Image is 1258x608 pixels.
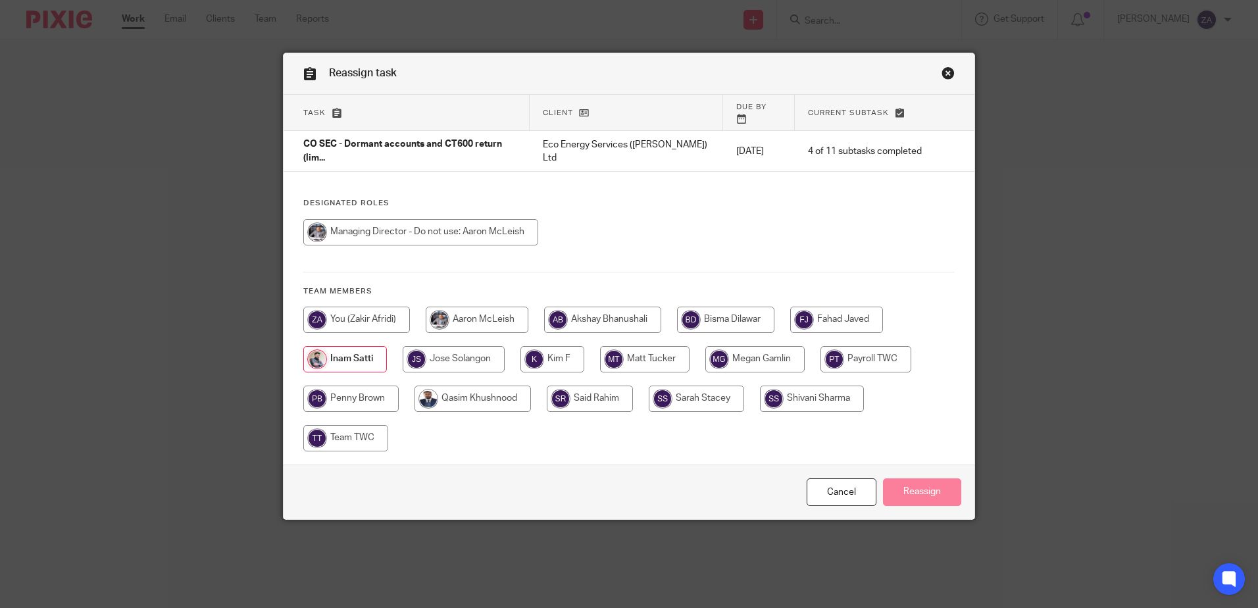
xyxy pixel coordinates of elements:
[795,131,935,172] td: 4 of 11 subtasks completed
[807,478,876,507] a: Close this dialog window
[736,145,782,158] p: [DATE]
[736,103,767,111] span: Due by
[942,66,955,84] a: Close this dialog window
[808,109,889,116] span: Current subtask
[543,138,710,165] p: Eco Energy Services ([PERSON_NAME]) Ltd
[303,198,955,209] h4: Designated Roles
[329,68,397,78] span: Reassign task
[303,140,502,163] span: CO SEC - Dormant accounts and CT600 return (lim...
[303,286,955,297] h4: Team members
[543,109,573,116] span: Client
[303,109,326,116] span: Task
[883,478,961,507] input: Reassign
